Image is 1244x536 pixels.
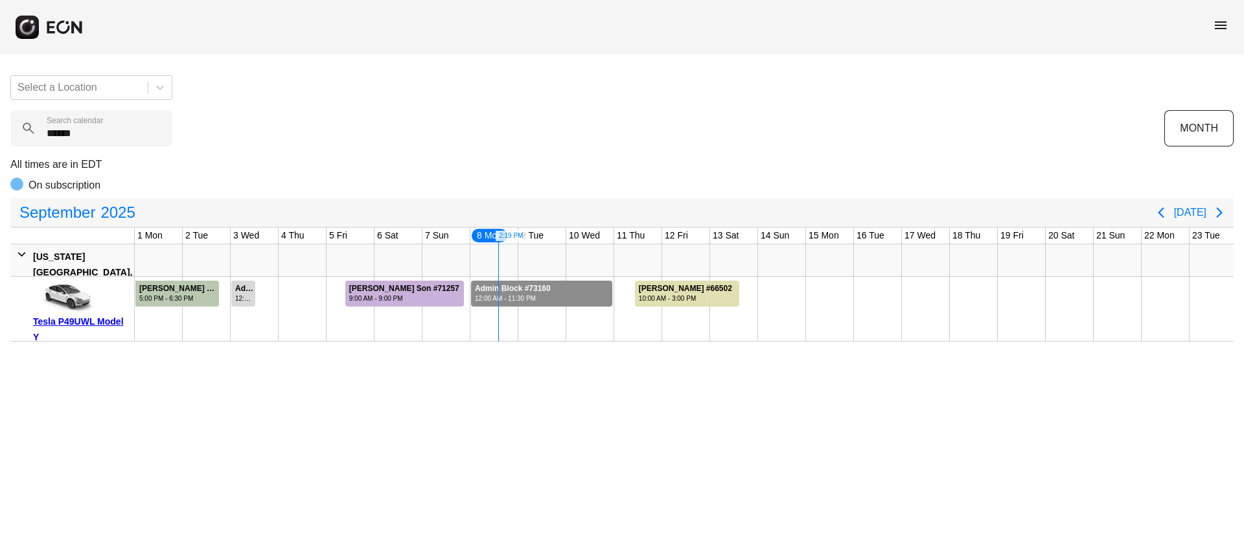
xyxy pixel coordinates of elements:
[345,277,465,307] div: Rented for 3 days by Seung Kwang Son Current status is cleaning
[98,200,137,226] span: 2025
[710,227,741,244] div: 13 Sat
[349,294,459,303] div: 9:00 AM - 9:00 PM
[1046,227,1077,244] div: 20 Sat
[135,227,165,244] div: 1 Mon
[327,227,350,244] div: 5 Fri
[33,314,130,345] div: Tesla P49UWL Model Y
[235,294,254,303] div: 12:00 AM - 12:30 PM
[1164,110,1234,146] button: MONTH
[639,284,732,294] div: [PERSON_NAME] #66502
[806,227,842,244] div: 15 Mon
[518,227,546,244] div: 9 Tue
[662,227,691,244] div: 12 Fri
[758,227,792,244] div: 14 Sun
[183,227,211,244] div: 2 Tue
[1148,200,1174,226] button: Previous page
[639,294,732,303] div: 10:00 AM - 3:00 PM
[470,277,613,307] div: Rented for 3 days by Admin Block Current status is rental
[566,227,603,244] div: 10 Wed
[1094,227,1127,244] div: 21 Sun
[854,227,887,244] div: 16 Tue
[29,178,100,193] p: On subscription
[47,115,103,126] label: Search calendar
[614,227,647,244] div: 11 Thu
[475,294,551,303] div: 12:00 AM - 11:30 PM
[1142,227,1177,244] div: 22 Mon
[231,277,256,307] div: Rented for 1 days by Admin Block Current status is rental
[1206,200,1232,226] button: Next page
[634,277,740,307] div: Rented for 3 days by Tisa Kelly Current status is verified
[135,277,220,307] div: Rented for 63 days by ERIC ANDRUS Current status is completed
[10,157,1234,172] p: All times are in EDT
[374,227,401,244] div: 6 Sat
[231,227,262,244] div: 3 Wed
[1174,201,1206,224] button: [DATE]
[475,284,551,294] div: Admin Block #73160
[12,200,143,226] button: September2025
[139,284,218,294] div: [PERSON_NAME] #63027
[950,227,983,244] div: 18 Thu
[139,294,218,303] div: 5:00 PM - 6:30 PM
[33,281,98,314] img: car
[422,227,452,244] div: 7 Sun
[349,284,459,294] div: [PERSON_NAME] Son #71257
[279,227,307,244] div: 4 Thu
[998,227,1026,244] div: 19 Fri
[33,249,132,296] div: [US_STATE][GEOGRAPHIC_DATA], [GEOGRAPHIC_DATA]
[235,284,254,294] div: Admin Block #71729
[470,227,509,244] div: 8 Mon
[1213,17,1228,33] span: menu
[17,200,98,226] span: September
[1190,227,1223,244] div: 23 Tue
[902,227,938,244] div: 17 Wed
